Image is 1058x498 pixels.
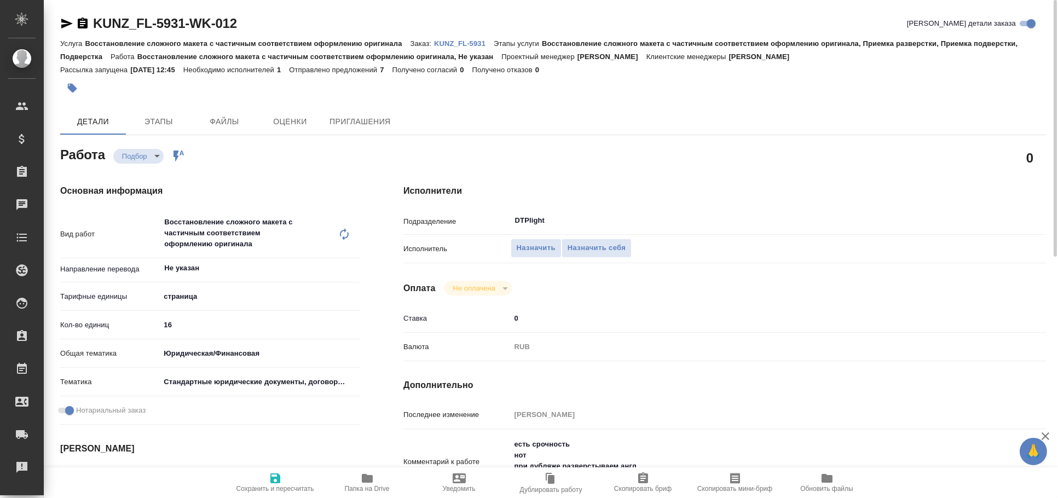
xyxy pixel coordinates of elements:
p: Услуга [60,39,85,48]
p: Подразделение [403,216,511,227]
span: [PERSON_NAME] детали заказа [907,18,1016,29]
span: Оценки [264,115,316,129]
p: [PERSON_NAME] [729,53,797,61]
button: Подбор [119,152,151,161]
input: ✎ Введи что-нибудь [511,310,993,326]
p: Этапы услуги [494,39,542,48]
p: 1 [277,66,289,74]
p: Клиентские менеджеры [646,53,729,61]
p: Тарифные единицы [60,291,160,302]
p: Последнее изменение [403,409,511,420]
p: Тематика [60,377,160,387]
span: Сохранить и пересчитать [236,485,314,493]
a: KUNZ_FL-5931-WK-012 [93,16,237,31]
div: RUB [511,338,993,356]
p: Отправлено предложений [289,66,380,74]
button: Не оплачена [450,283,499,293]
span: Назначить себя [568,242,626,254]
span: Нотариальный заказ [76,405,146,416]
p: 0 [535,66,547,74]
p: Восстановление сложного макета с частичным соответствием оформлению оригинала [85,39,410,48]
p: Комментарий к работе [403,456,511,467]
span: Этапы [132,115,185,129]
p: KUNZ_FL-5931 [434,39,494,48]
input: Пустое поле [511,407,993,422]
p: Работа [111,53,137,61]
span: Папка на Drive [345,485,390,493]
textarea: есть срочность нот при дубляже разверстываем англ немецкий, который не дублируется, НЕ вытаскивае... [511,435,993,487]
p: Получено согласий [392,66,460,74]
p: [PERSON_NAME] [577,53,646,61]
p: Направление перевода [60,264,160,275]
button: Назначить [511,239,562,258]
h2: Работа [60,144,105,164]
div: Юридическая/Финансовая [160,344,360,363]
p: Общая тематика [60,348,160,359]
p: Проектный менеджер [501,53,577,61]
span: Скопировать мини-бриф [697,485,772,493]
p: Заказ: [411,39,434,48]
h2: 0 [1026,148,1033,167]
span: Обновить файлы [800,485,853,493]
button: Назначить себя [562,239,632,258]
button: Уведомить [413,467,505,498]
div: Подбор [444,281,512,296]
div: страница [160,287,360,306]
p: 0 [460,66,472,74]
button: 🙏 [1020,438,1047,465]
span: Дублировать работу [520,486,582,494]
h4: Дополнительно [403,379,1046,392]
p: Кол-во единиц [60,320,160,331]
button: Скопировать ссылку для ЯМессенджера [60,17,73,30]
button: Добавить тэг [60,76,84,100]
p: [DATE] 12:45 [130,66,183,74]
button: Скопировать ссылку [76,17,89,30]
span: Приглашения [329,115,391,129]
p: Валюта [403,341,511,352]
p: Рассылка запущена [60,66,130,74]
h4: Исполнители [403,184,1046,198]
input: ✎ Введи что-нибудь [160,317,360,333]
span: Детали [67,115,119,129]
span: Назначить [517,242,556,254]
button: Папка на Drive [321,467,413,498]
button: Скопировать мини-бриф [689,467,781,498]
span: Файлы [198,115,251,129]
p: Необходимо исполнителей [183,66,277,74]
span: 🙏 [1024,440,1043,463]
h4: [PERSON_NAME] [60,442,360,455]
div: Подбор [113,149,164,164]
p: Ставка [403,313,511,324]
button: Скопировать бриф [597,467,689,498]
h4: Основная информация [60,184,360,198]
p: 7 [380,66,392,74]
a: KUNZ_FL-5931 [434,38,494,48]
button: Open [986,219,988,222]
button: Сохранить и пересчитать [229,467,321,498]
button: Open [354,267,356,269]
p: Восстановление сложного макета с частичным соответствием оформлению оригинала, Не указан [137,53,502,61]
button: Дублировать работу [505,467,597,498]
h4: Оплата [403,282,436,295]
div: Стандартные юридические документы, договоры, уставы [160,373,360,391]
button: Обновить файлы [781,467,873,498]
span: Уведомить [443,485,476,493]
p: Исполнитель [403,244,511,254]
p: Получено отказов [472,66,535,74]
span: Скопировать бриф [614,485,672,493]
p: Вид работ [60,229,160,240]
